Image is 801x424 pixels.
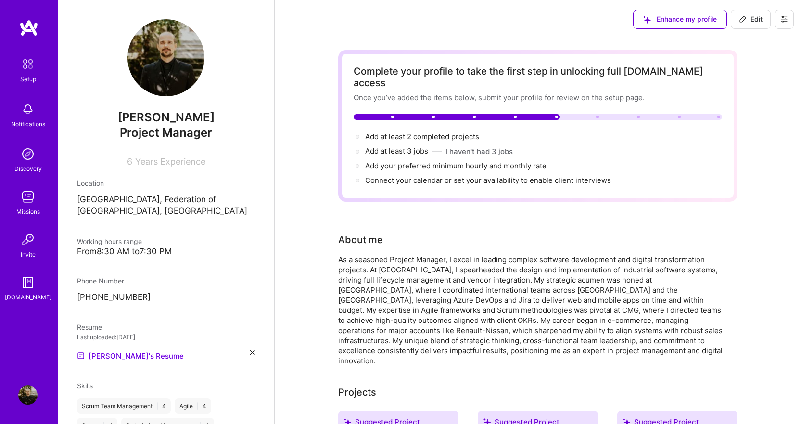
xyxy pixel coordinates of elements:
[250,350,255,355] i: icon Close
[197,402,199,410] span: |
[77,246,255,257] div: From 8:30 AM to 7:30 PM
[365,176,611,185] span: Connect your calendar or set your availability to enable client interviews
[445,146,513,156] button: I haven't had 3 jobs
[77,194,255,217] p: [GEOGRAPHIC_DATA], Federation of [GEOGRAPHIC_DATA], [GEOGRAPHIC_DATA]
[18,230,38,249] img: Invite
[18,273,38,292] img: guide book
[16,385,40,405] a: User Avatar
[156,402,158,410] span: |
[135,156,205,167] span: Years Experience
[365,146,428,155] span: Add at least 3 jobs
[77,178,255,188] div: Location
[20,74,36,84] div: Setup
[18,100,38,119] img: bell
[18,385,38,405] img: User Avatar
[77,398,171,414] div: Scrum Team Management 4
[77,382,93,390] span: Skills
[77,277,124,285] span: Phone Number
[739,14,763,24] span: Edit
[127,156,132,167] span: 6
[14,164,42,174] div: Discovery
[5,292,51,302] div: [DOMAIN_NAME]
[338,385,376,399] div: Projects
[354,65,722,89] div: Complete your profile to take the first step in unlocking full [DOMAIN_NAME] access
[354,92,722,103] div: Once you’ve added the items below, submit your profile for review on the setup page.
[77,332,255,342] div: Last uploaded: [DATE]
[338,385,376,399] div: Add projects you've worked on
[127,19,204,96] img: User Avatar
[338,255,723,366] div: As a seasoned Project Manager, I excel in leading complex software development and digital transf...
[77,110,255,125] span: [PERSON_NAME]
[18,54,38,74] img: setup
[11,119,45,129] div: Notifications
[16,206,40,217] div: Missions
[77,292,255,303] p: [PHONE_NUMBER]
[175,398,211,414] div: Agile 4
[365,161,547,170] span: Add your preferred minimum hourly and monthly rate
[77,350,184,361] a: [PERSON_NAME]'s Resume
[77,352,85,360] img: Resume
[21,249,36,259] div: Invite
[77,237,142,245] span: Working hours range
[18,187,38,206] img: teamwork
[77,323,102,331] span: Resume
[120,126,212,140] span: Project Manager
[19,19,38,37] img: logo
[731,10,771,29] button: Edit
[18,144,38,164] img: discovery
[338,232,383,247] div: About me
[365,132,479,141] span: Add at least 2 completed projects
